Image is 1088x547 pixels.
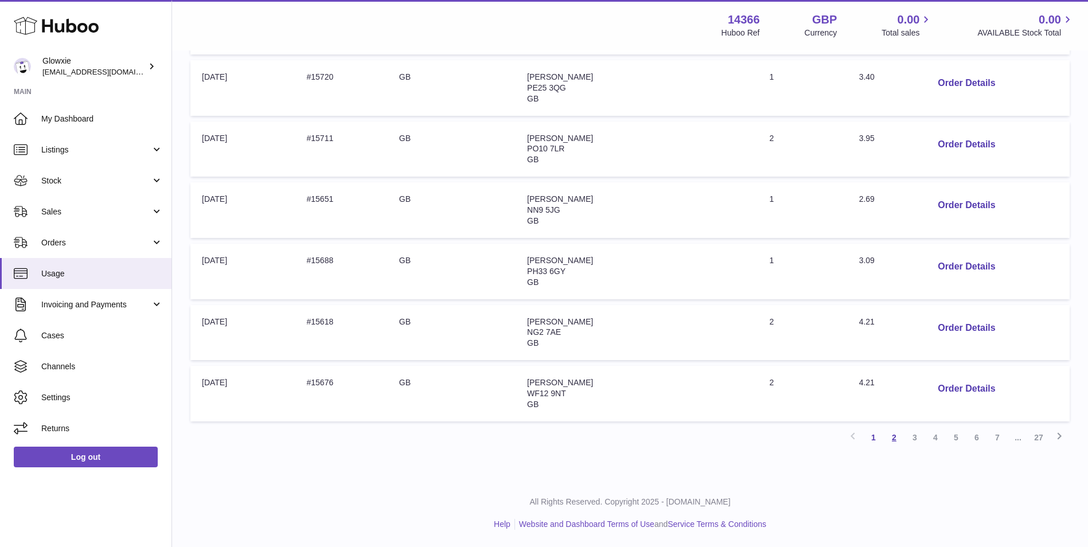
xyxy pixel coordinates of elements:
[295,60,388,116] td: #15720
[295,122,388,177] td: #15711
[190,305,295,361] td: [DATE]
[42,56,146,77] div: Glowxie
[859,317,875,326] span: 4.21
[190,60,295,116] td: [DATE]
[295,366,388,421] td: #15676
[668,519,766,529] a: Service Terms & Conditions
[977,12,1074,38] a: 0.00 AVAILABLE Stock Total
[181,497,1079,507] p: All Rights Reserved. Copyright 2025 - [DOMAIN_NAME]
[977,28,1074,38] span: AVAILABLE Stock Total
[41,268,163,279] span: Usage
[388,182,516,238] td: GB
[41,330,163,341] span: Cases
[41,361,163,372] span: Channels
[527,317,593,326] span: [PERSON_NAME]
[527,327,561,337] span: NG2 7AE
[41,206,151,217] span: Sales
[1008,427,1028,448] span: ...
[388,366,516,421] td: GB
[929,133,1004,157] button: Order Details
[527,205,560,214] span: NN9 5JG
[929,72,1004,95] button: Order Details
[758,366,848,421] td: 2
[527,144,564,153] span: PO10 7LR
[527,83,566,92] span: PE25 3QG
[14,58,31,75] img: internalAdmin-14366@internal.huboo.com
[758,244,848,299] td: 1
[190,366,295,421] td: [DATE]
[41,423,163,434] span: Returns
[527,389,566,398] span: WF12 9NT
[859,134,875,143] span: 3.95
[295,182,388,238] td: #15651
[812,12,837,28] strong: GBP
[527,256,593,265] span: [PERSON_NAME]
[295,305,388,361] td: #15618
[519,519,654,529] a: Website and Dashboard Terms of Use
[946,427,966,448] a: 5
[42,67,169,76] span: [EMAIL_ADDRESS][DOMAIN_NAME]
[966,427,987,448] a: 6
[388,305,516,361] td: GB
[929,255,1004,279] button: Order Details
[805,28,837,38] div: Currency
[527,400,539,409] span: GB
[859,256,875,265] span: 3.09
[41,114,163,124] span: My Dashboard
[882,12,933,38] a: 0.00 Total sales
[722,28,760,38] div: Huboo Ref
[1028,427,1049,448] a: 27
[863,427,884,448] a: 1
[388,60,516,116] td: GB
[41,299,151,310] span: Invoicing and Payments
[295,244,388,299] td: #15688
[929,377,1004,401] button: Order Details
[1039,12,1061,28] span: 0.00
[527,267,566,276] span: PH33 6GY
[527,194,593,204] span: [PERSON_NAME]
[494,519,510,529] a: Help
[515,519,766,530] li: and
[527,378,593,387] span: [PERSON_NAME]
[859,72,875,81] span: 3.40
[987,427,1008,448] a: 7
[904,427,925,448] a: 3
[758,182,848,238] td: 1
[527,278,539,287] span: GB
[41,392,163,403] span: Settings
[388,122,516,177] td: GB
[527,155,539,164] span: GB
[859,194,875,204] span: 2.69
[882,28,933,38] span: Total sales
[728,12,760,28] strong: 14366
[527,134,593,143] span: [PERSON_NAME]
[190,244,295,299] td: [DATE]
[41,144,151,155] span: Listings
[190,122,295,177] td: [DATE]
[925,427,946,448] a: 4
[14,447,158,467] a: Log out
[884,427,904,448] a: 2
[527,216,539,225] span: GB
[758,60,848,116] td: 1
[898,12,920,28] span: 0.00
[859,378,875,387] span: 4.21
[929,194,1004,217] button: Order Details
[388,244,516,299] td: GB
[929,317,1004,340] button: Order Details
[527,94,539,103] span: GB
[41,237,151,248] span: Orders
[758,122,848,177] td: 2
[527,72,593,81] span: [PERSON_NAME]
[190,182,295,238] td: [DATE]
[527,338,539,347] span: GB
[41,175,151,186] span: Stock
[758,305,848,361] td: 2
